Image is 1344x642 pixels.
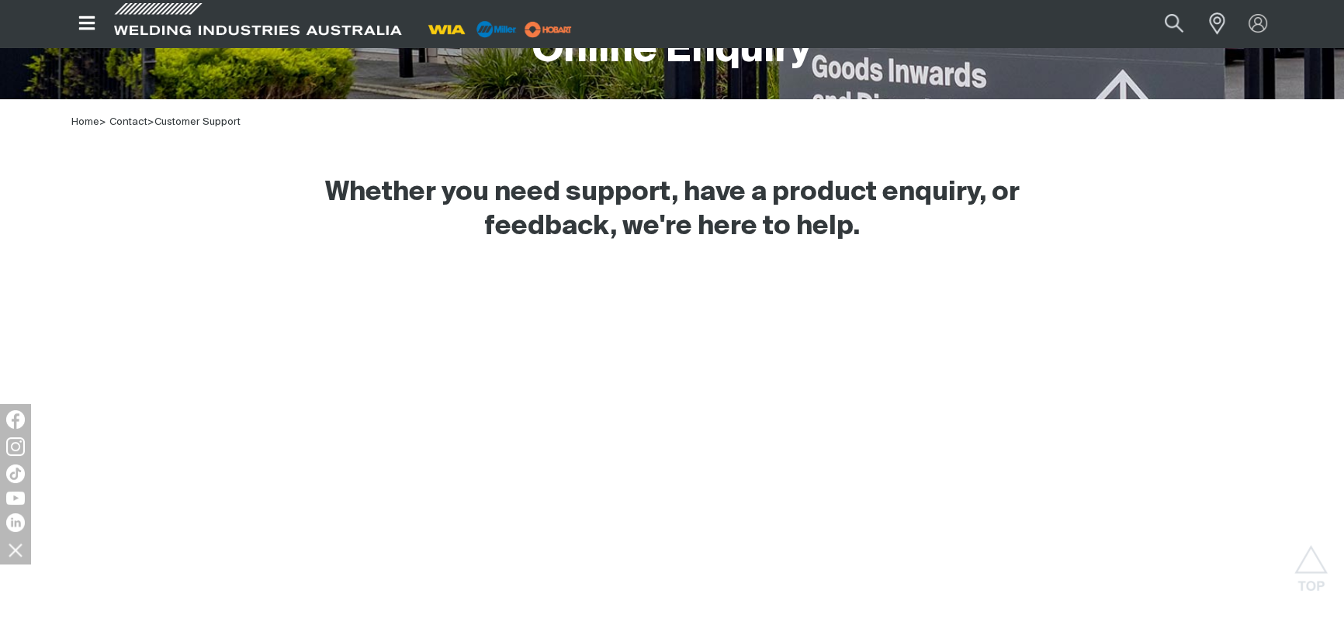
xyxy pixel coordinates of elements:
[99,117,106,127] span: >
[6,492,25,505] img: YouTube
[1294,545,1328,580] button: Scroll to top
[6,513,25,532] img: LinkedIn
[2,537,29,563] img: hide socials
[6,464,25,483] img: TikTok
[1148,6,1200,41] button: Search products
[6,410,25,429] img: Facebook
[154,116,241,127] a: Customer Support
[147,117,154,127] span: >
[532,26,812,76] h1: Online Enquiry
[312,176,1032,244] h2: Whether you need support, have a product enquiry, or feedback, we're here to help.
[71,117,99,127] a: Home
[109,117,147,127] a: Contact
[154,117,241,127] span: Customer Support
[6,437,25,456] img: Instagram
[1128,6,1200,41] input: Product name or item number...
[520,18,577,41] img: miller
[520,23,577,35] a: miller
